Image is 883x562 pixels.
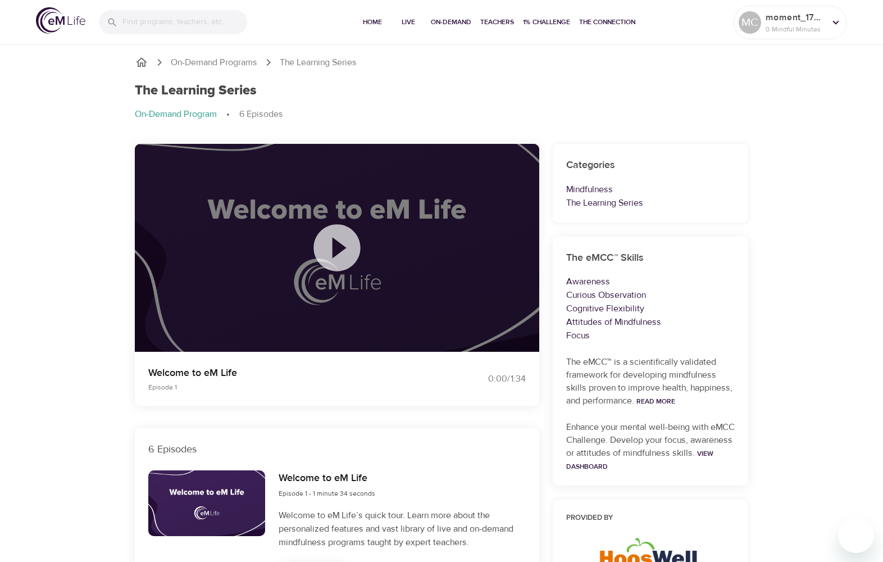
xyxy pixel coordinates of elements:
iframe: Button to launch messaging window [838,517,874,553]
span: On-Demand [431,16,471,28]
span: Teachers [480,16,514,28]
p: Mindfulness [566,183,735,196]
a: Read More [636,397,675,406]
p: Welcome to eM Life’s quick tour. Learn more about the personalized features and vast library of l... [279,509,526,549]
p: Cognitive Flexibility [566,302,735,315]
span: Home [359,16,386,28]
p: On-Demand Program [135,108,217,121]
nav: breadcrumb [135,56,748,69]
p: 6 Episodes [148,442,526,457]
a: View Dashboard [566,449,713,471]
h6: Categories [566,157,735,174]
p: 6 Episodes [239,108,283,121]
p: Curious Observation [566,288,735,302]
p: Awareness [566,275,735,288]
p: Attitudes of Mindfulness [566,315,735,329]
div: 0:00 / 1:34 [441,373,526,386]
div: MC [739,11,761,34]
span: Live [395,16,422,28]
span: The Connection [579,16,635,28]
h6: Provided by [566,513,735,524]
p: The Learning Series [566,196,735,210]
img: logo [36,7,85,34]
p: Episode 1 [148,382,428,392]
nav: breadcrumb [135,108,748,121]
p: 0 Mindful Minutes [766,24,825,34]
a: On-Demand Programs [171,56,257,69]
span: Episode 1 - 1 minute 34 seconds [279,489,375,498]
input: Find programs, teachers, etc... [122,10,247,34]
p: The Learning Series [280,56,357,69]
p: Welcome to eM Life [148,365,428,380]
h1: The Learning Series [135,83,257,99]
p: Enhance your mental well-being with eMCC Challenge. Develop your focus, awareness or attitudes of... [566,421,735,473]
h6: Welcome to eM Life [279,470,375,487]
p: The eMCC™ is a scientifically validated framework for developing mindfulness skills proven to imp... [566,356,735,407]
p: moment_1757622226 [766,11,825,24]
p: Focus [566,329,735,342]
h6: The eMCC™ Skills [566,250,735,266]
span: 1% Challenge [523,16,570,28]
